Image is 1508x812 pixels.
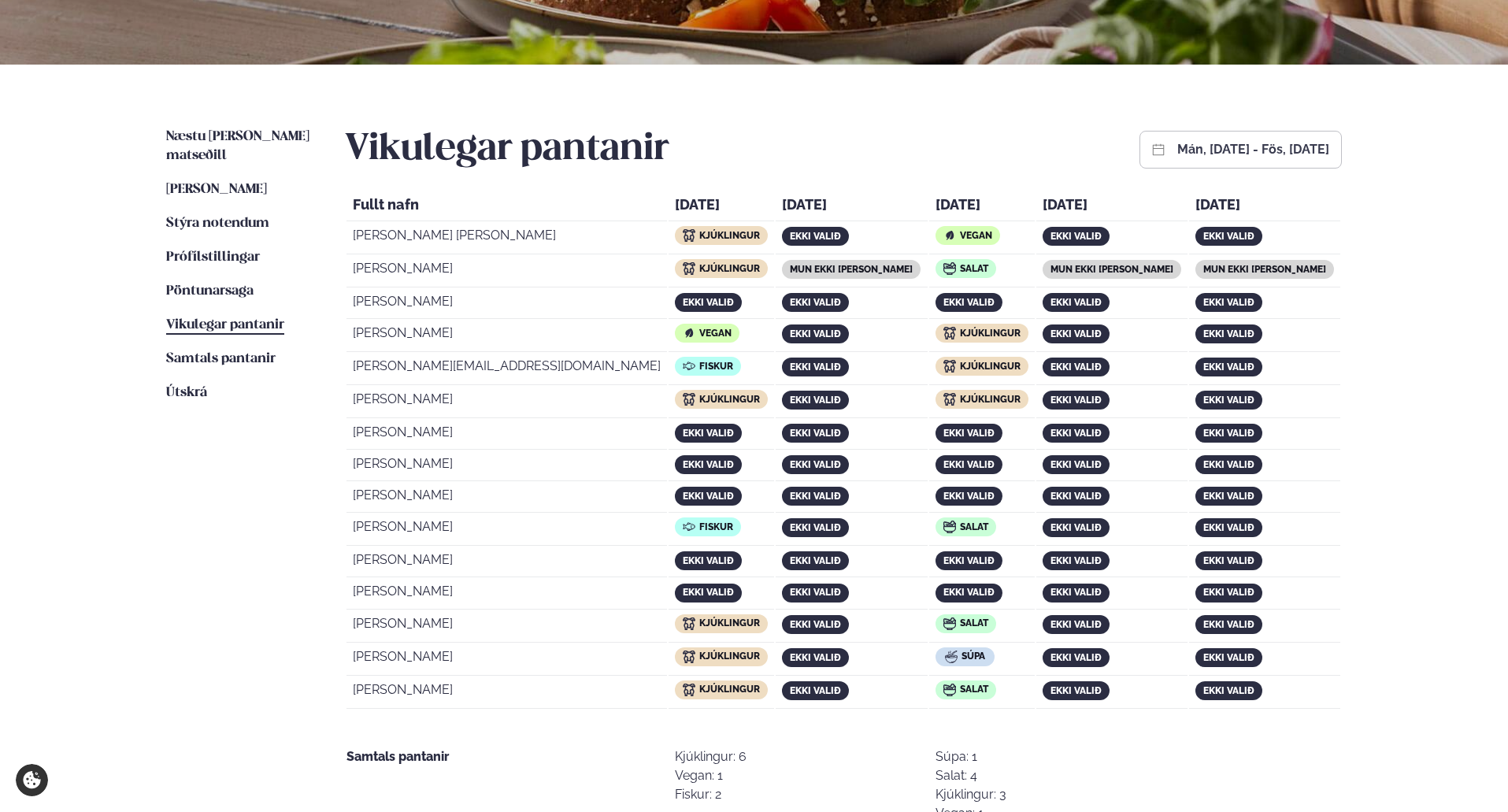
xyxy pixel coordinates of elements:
img: icon img [683,360,695,373]
span: mun ekki [PERSON_NAME] [1203,264,1326,275]
span: ekki valið [1203,459,1254,470]
span: ekki valið [790,362,841,373]
span: ekki valið [683,428,734,439]
span: Vegan [699,328,732,339]
span: Kjúklingur [960,394,1021,405]
div: Kjúklingur: 6 [675,747,747,766]
span: ekki valið [1050,428,1102,439]
span: Salat [960,617,988,628]
span: ekki valið [1203,328,1254,339]
img: icon img [943,327,956,339]
span: ekki valið [1050,555,1102,566]
td: [PERSON_NAME] [346,420,667,450]
strong: Samtals pantanir [346,749,449,764]
span: ekki valið [1203,522,1254,533]
span: Kjúklingur [699,651,760,662]
span: ekki valið [1203,652,1254,663]
span: ekki valið [1203,395,1254,406]
td: [PERSON_NAME] [346,387,667,418]
span: ekki valið [1050,328,1102,339]
td: [PERSON_NAME] [346,547,667,577]
td: [PERSON_NAME] [PERSON_NAME] [346,223,667,254]
span: ekki valið [1050,652,1102,663]
span: Samtals pantanir [166,352,276,365]
span: ekki valið [1203,685,1254,696]
span: ekki valið [1203,587,1254,598]
span: Salat [960,521,988,532]
span: ekki valið [943,491,995,502]
img: icon img [943,617,956,630]
span: Stýra notendum [166,217,269,230]
img: icon img [943,229,956,242]
span: ekki valið [790,522,841,533]
img: icon img [943,684,956,696]
img: icon img [943,521,956,533]
div: Súpa: 1 [936,747,1006,766]
div: Salat: 4 [936,766,1006,785]
img: icon img [683,651,695,663]
span: ekki valið [790,587,841,598]
span: ekki valið [790,619,841,630]
td: [PERSON_NAME] [346,451,667,481]
span: ekki valið [943,297,995,308]
span: ekki valið [683,587,734,598]
span: mun ekki [PERSON_NAME] [1050,264,1173,275]
span: Kjúklingur [960,361,1021,372]
img: icon img [683,684,695,696]
span: Kjúklingur [699,263,760,274]
span: ekki valið [1050,587,1102,598]
img: icon img [943,393,956,406]
a: Samtals pantanir [166,350,276,369]
a: Útskrá [166,384,207,402]
td: [PERSON_NAME] [346,611,667,643]
th: [DATE] [776,192,927,221]
span: Súpa [961,651,985,662]
span: ekki valið [1203,428,1254,439]
span: Kjúklingur [699,617,760,628]
span: ekki valið [790,491,841,502]
span: Vegan [960,230,992,241]
span: ekki valið [1203,297,1254,308]
span: ekki valið [1203,231,1254,242]
span: ekki valið [790,428,841,439]
a: Stýra notendum [166,214,269,233]
span: ekki valið [790,231,841,242]
span: ekki valið [943,587,995,598]
span: Salat [960,263,988,274]
span: ekki valið [943,555,995,566]
td: [PERSON_NAME] [346,289,667,319]
span: ekki valið [943,428,995,439]
img: icon img [683,262,695,275]
td: [PERSON_NAME][EMAIL_ADDRESS][DOMAIN_NAME] [346,354,667,385]
img: icon img [683,327,695,339]
span: ekki valið [683,555,734,566]
span: ekki valið [1050,522,1102,533]
img: icon img [943,360,956,373]
span: Kjúklingur [699,230,760,241]
span: Pöntunarsaga [166,284,254,298]
span: ekki valið [790,652,841,663]
span: ekki valið [790,297,841,308]
span: Vikulegar pantanir [166,318,284,332]
span: ekki valið [790,555,841,566]
span: ekki valið [683,297,734,308]
span: ekki valið [790,328,841,339]
th: [DATE] [669,192,774,221]
span: Prófílstillingar [166,250,260,264]
span: ekki valið [1203,491,1254,502]
span: Kjúklingur [699,684,760,695]
td: [PERSON_NAME] [346,321,667,352]
th: [DATE] [1036,192,1188,221]
div: Kjúklingur: 3 [936,785,1006,804]
span: ekki valið [1050,459,1102,470]
span: ekki valið [683,459,734,470]
span: Fiskur [699,361,733,372]
td: [PERSON_NAME] [346,483,667,513]
th: [DATE] [929,192,1035,221]
h2: Vikulegar pantanir [345,128,669,172]
span: ekki valið [1203,555,1254,566]
span: ekki valið [1050,685,1102,696]
span: ekki valið [1050,362,1102,373]
td: [PERSON_NAME] [346,514,667,546]
span: Útskrá [166,386,207,399]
